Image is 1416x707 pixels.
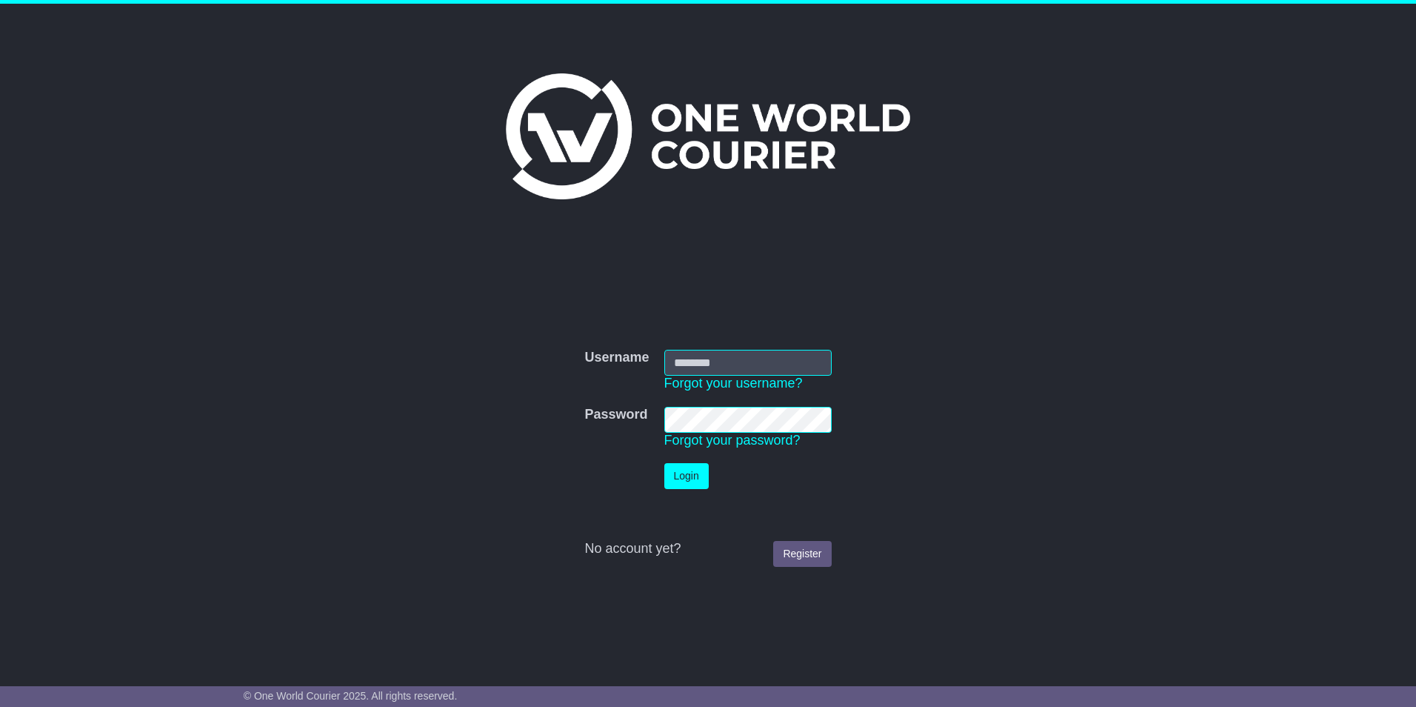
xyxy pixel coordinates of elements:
label: Password [584,407,647,423]
a: Forgot your username? [664,376,803,391]
img: One World [506,73,910,199]
button: Login [664,463,709,489]
a: Forgot your password? [664,433,801,448]
span: © One World Courier 2025. All rights reserved. [244,690,458,702]
div: No account yet? [584,541,831,557]
a: Register [773,541,831,567]
label: Username [584,350,649,366]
